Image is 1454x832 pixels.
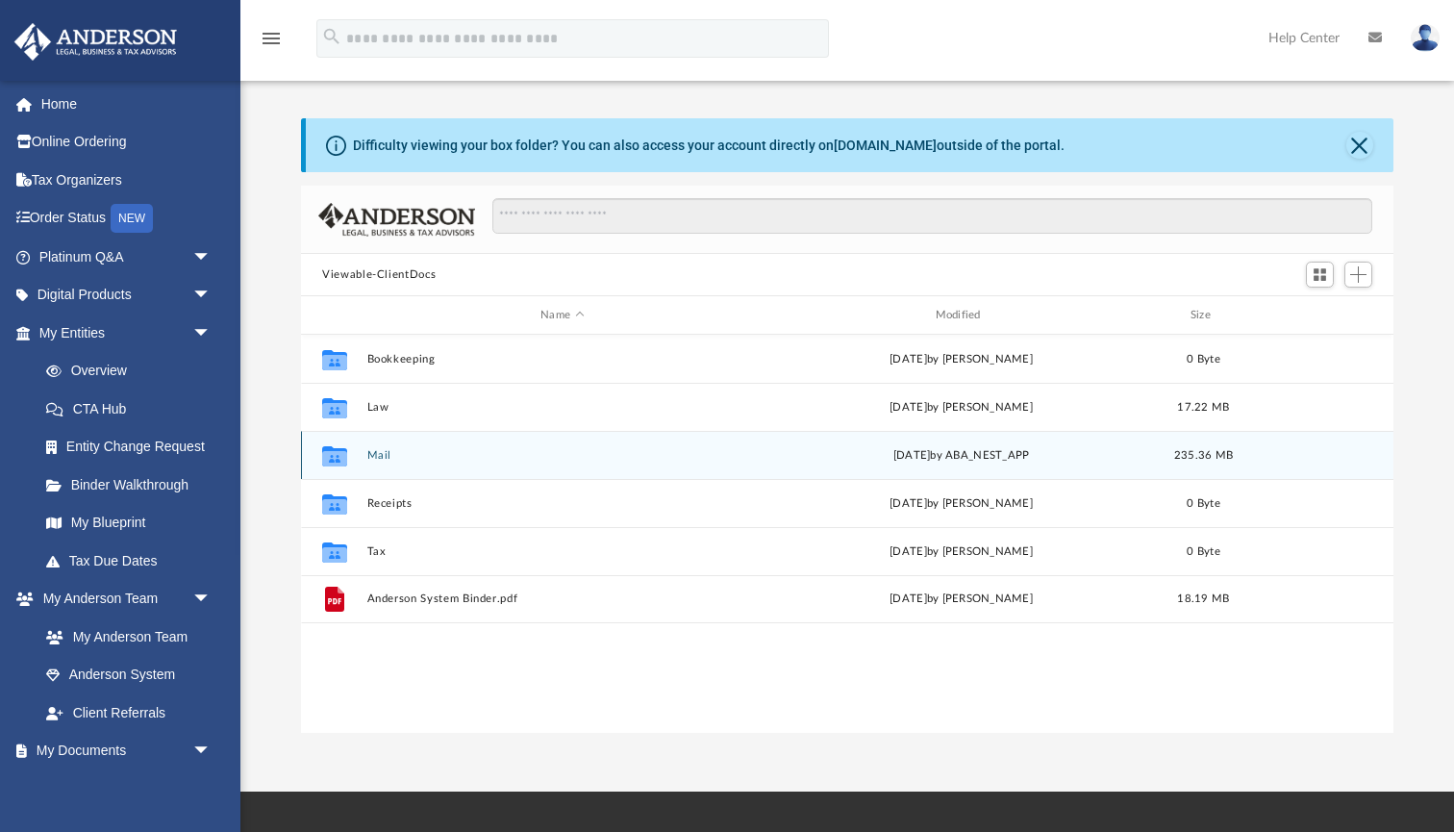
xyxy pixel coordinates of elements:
a: My Anderson Teamarrow_drop_down [13,580,231,618]
a: Anderson System [27,656,231,694]
a: My Anderson Team [27,618,221,656]
img: Anderson Advisors Platinum Portal [9,23,183,61]
a: Home [13,85,240,123]
button: Law [367,401,758,414]
a: Platinum Q&Aarrow_drop_down [13,238,240,276]
button: Add [1344,262,1373,289]
div: Modified [765,307,1157,324]
a: [DOMAIN_NAME] [834,138,937,153]
div: [DATE] by [PERSON_NAME] [766,495,1157,513]
a: Tax Due Dates [27,542,240,580]
i: menu [260,27,283,50]
button: Close [1346,132,1373,159]
span: arrow_drop_down [192,276,231,315]
div: Size [1166,307,1242,324]
a: Order StatusNEW [13,199,240,239]
div: grid [301,335,1393,734]
a: menu [260,37,283,50]
div: [DATE] by [PERSON_NAME] [766,543,1157,561]
span: 0 Byte [1187,354,1220,365]
div: [DATE] by [PERSON_NAME] [766,351,1157,368]
a: Online Ordering [13,123,240,162]
img: User Pic [1411,24,1440,52]
div: [DATE] by [PERSON_NAME] [766,399,1157,416]
button: Switch to Grid View [1306,262,1335,289]
span: arrow_drop_down [192,238,231,277]
div: Name [366,307,758,324]
div: id [1250,307,1385,324]
button: Receipts [367,497,758,510]
span: arrow_drop_down [192,732,231,771]
i: search [321,26,342,47]
button: Anderson System Binder.pdf [367,592,758,605]
a: Binder Walkthrough [27,466,240,504]
input: Search files and folders [492,198,1372,235]
a: Client Referrals [27,693,231,732]
div: [DATE] by [PERSON_NAME] [766,591,1157,608]
a: My Entitiesarrow_drop_down [13,314,240,352]
span: 0 Byte [1187,498,1220,509]
a: CTA Hub [27,390,240,428]
button: Mail [367,449,758,462]
div: NEW [111,204,153,233]
div: Difficulty viewing your box folder? You can also access your account directly on outside of the p... [353,136,1065,156]
a: Overview [27,352,240,391]
a: My Documentsarrow_drop_down [13,732,231,770]
span: 235.36 MB [1174,450,1233,461]
a: Entity Change Request [27,428,240,466]
a: Tax Organizers [13,161,240,199]
button: Viewable-ClientDocs [322,266,436,284]
button: Bookkeeping [367,353,758,366]
a: Digital Productsarrow_drop_down [13,276,240,315]
span: 18.19 MB [1178,593,1230,604]
span: 0 Byte [1187,546,1220,557]
span: arrow_drop_down [192,314,231,353]
a: My Blueprint [27,504,231,542]
span: arrow_drop_down [192,580,231,619]
span: 17.22 MB [1178,402,1230,413]
div: [DATE] by ABA_NEST_APP [766,447,1157,465]
button: Tax [367,545,758,558]
div: id [310,307,358,324]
